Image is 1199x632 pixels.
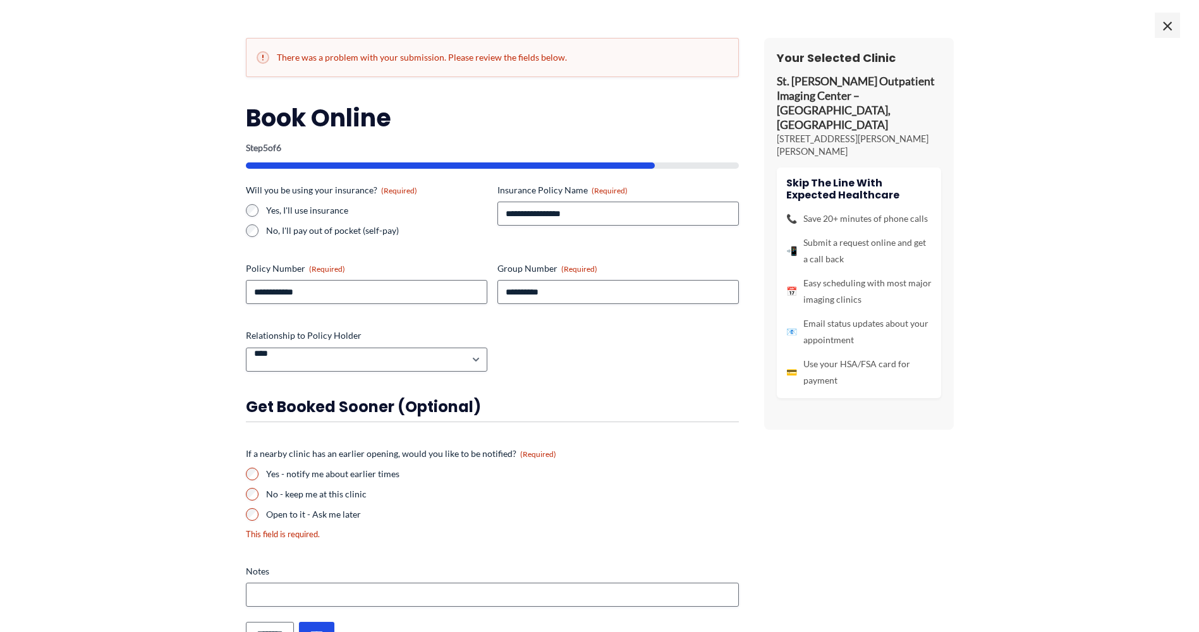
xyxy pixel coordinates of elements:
span: (Required) [309,264,345,274]
span: (Required) [561,264,597,274]
span: 📞 [786,210,797,227]
label: Relationship to Policy Holder [246,329,487,342]
h2: There was a problem with your submission. Please review the fields below. [257,51,728,64]
label: Yes, I'll use insurance [266,204,487,217]
h2: Book Online [246,102,739,133]
span: × [1155,13,1180,38]
label: Policy Number [246,262,487,275]
li: Easy scheduling with most major imaging clinics [786,275,932,308]
div: This field is required. [246,528,739,540]
span: 💳 [786,364,797,380]
label: Group Number [497,262,739,275]
label: No - keep me at this clinic [266,488,739,501]
li: Email status updates about your appointment [786,315,932,348]
h3: Your Selected Clinic [777,51,941,65]
span: 📅 [786,283,797,300]
li: Save 20+ minutes of phone calls [786,210,932,227]
legend: Will you be using your insurance? [246,184,417,197]
label: No, I'll pay out of pocket (self-pay) [266,224,487,237]
li: Submit a request online and get a call back [786,234,932,267]
label: Notes [246,565,739,578]
span: 5 [263,142,268,153]
p: [STREET_ADDRESS][PERSON_NAME][PERSON_NAME] [777,133,941,158]
label: Insurance Policy Name [497,184,739,197]
label: Open to it - Ask me later [266,508,739,521]
p: Step of [246,143,739,152]
span: (Required) [520,449,556,459]
span: (Required) [381,186,417,195]
span: (Required) [592,186,628,195]
span: 6 [276,142,281,153]
legend: If a nearby clinic has an earlier opening, would you like to be notified? [246,447,556,460]
span: 📧 [786,324,797,340]
p: St. [PERSON_NAME] Outpatient Imaging Center – [GEOGRAPHIC_DATA], [GEOGRAPHIC_DATA] [777,75,941,132]
label: Yes - notify me about earlier times [266,468,739,480]
h4: Skip the line with Expected Healthcare [786,177,932,201]
li: Use your HSA/FSA card for payment [786,356,932,389]
span: 📲 [786,243,797,259]
h3: Get booked sooner (optional) [246,397,739,416]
